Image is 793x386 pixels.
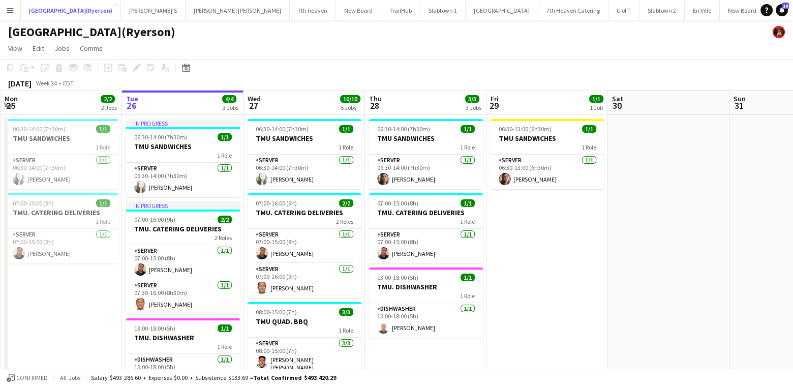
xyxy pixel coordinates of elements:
[248,193,361,298] app-job-card: 07:00-16:00 (9h)2/2TMU. CATERING DELIVERIES2 RolesSERVER1/107:00-15:00 (8h)[PERSON_NAME]SERVER1/1...
[126,94,138,103] span: Tue
[420,1,466,20] button: Slabtown 1
[339,199,353,207] span: 2/2
[369,94,382,103] span: Thu
[465,95,479,103] span: 3/3
[50,42,74,55] a: Jobs
[217,152,232,159] span: 1 Role
[222,95,236,103] span: 4/4
[685,1,720,20] button: En Ville
[256,199,297,207] span: 07:00-16:00 (9h)
[256,125,309,133] span: 06:30-14:00 (7h30m)
[466,104,481,111] div: 3 Jobs
[134,133,187,141] span: 06:30-14:00 (7h30m)
[8,44,22,53] span: View
[460,218,475,225] span: 1 Role
[13,199,54,207] span: 07:00-15:00 (8h)
[101,95,115,103] span: 2/2
[134,216,175,223] span: 07:00-16:00 (9h)
[126,119,240,127] div: In progress
[248,94,261,103] span: Wed
[369,303,483,338] app-card-role: DISHWASHER1/113:00-18:00 (5h)[PERSON_NAME]
[5,94,18,103] span: Mon
[248,134,361,143] h3: TMU SANDWICHES
[248,263,361,298] app-card-role: SERVER1/107:00-16:00 (9h)[PERSON_NAME]
[336,218,353,225] span: 2 Roles
[126,119,240,197] app-job-card: In progress06:30-14:00 (7h30m)1/1TMU SANDWICHES1 RoleSERVER1/106:30-14:00 (7h30m)[PERSON_NAME]
[381,1,420,20] button: TrailHub
[248,229,361,263] app-card-role: SERVER1/107:00-15:00 (8h)[PERSON_NAME]
[126,201,240,210] div: In progress
[612,94,623,103] span: Sat
[460,292,475,300] span: 1 Role
[290,1,336,20] button: 7th heaven
[248,119,361,189] app-job-card: 06:30-14:00 (7h30m)1/1TMU SANDWICHES1 RoleSERVER1/106:30-14:00 (7h30m)[PERSON_NAME]
[58,374,82,381] span: All jobs
[248,208,361,217] h3: TMU. CATERING DELIVERIES
[491,155,604,189] app-card-role: SERVER1/106:30-13:00 (6h30m)[PERSON_NAME]
[96,218,110,225] span: 1 Role
[499,125,552,133] span: 06:30-13:00 (6h30m)
[461,274,475,281] span: 1/1
[5,208,118,217] h3: TMU. CATERING DELIVERIES
[732,100,746,111] span: 31
[126,142,240,151] h3: TMU SANDWICHES
[186,1,290,20] button: [PERSON_NAME] [PERSON_NAME]
[782,3,789,9] span: 10
[369,119,483,189] app-job-card: 06:30-14:00 (7h30m)1/1TMU SANDWICHES1 RoleSERVER1/106:30-14:00 (7h30m)[PERSON_NAME]
[126,245,240,280] app-card-role: SERVER1/107:00-15:00 (8h)[PERSON_NAME]
[8,78,32,88] div: [DATE]
[125,100,138,111] span: 26
[377,274,418,281] span: 13:00-18:00 (5h)
[340,95,360,103] span: 10/10
[91,374,336,381] div: Salary $493 286.60 + Expenses $0.00 + Subsistence $133.69 =
[339,326,353,334] span: 1 Role
[218,324,232,332] span: 1/1
[369,282,483,291] h3: TMU. DISHWASHER
[96,143,110,151] span: 1 Role
[489,100,499,111] span: 29
[246,100,261,111] span: 27
[5,229,118,263] app-card-role: SERVER1/107:00-15:00 (8h)[PERSON_NAME]
[720,1,765,20] button: New Board
[3,100,18,111] span: 25
[126,280,240,314] app-card-role: SERVER1/107:30-16:00 (8h30m)[PERSON_NAME]
[80,44,103,53] span: Comms
[734,94,746,103] span: Sun
[126,163,240,197] app-card-role: SERVER1/106:30-14:00 (7h30m)[PERSON_NAME]
[76,42,107,55] a: Comms
[126,333,240,342] h3: TMU. DISHWASHER
[215,234,232,242] span: 2 Roles
[21,1,121,20] button: [GEOGRAPHIC_DATA](Ryerson)
[461,125,475,133] span: 1/1
[538,1,608,20] button: 7th Heaven Catering
[4,42,26,55] a: View
[491,119,604,189] app-job-card: 06:30-13:00 (6h30m)1/1TMU SANDWICHES1 RoleSERVER1/106:30-13:00 (6h30m)[PERSON_NAME]
[5,134,118,143] h3: TMU SANDWICHES
[368,100,382,111] span: 28
[5,193,118,263] app-job-card: 07:00-15:00 (8h)1/1TMU. CATERING DELIVERIES1 RoleSERVER1/107:00-15:00 (8h)[PERSON_NAME]
[377,199,418,207] span: 07:00-15:00 (8h)
[369,268,483,338] div: 13:00-18:00 (5h)1/1TMU. DISHWASHER1 RoleDISHWASHER1/113:00-18:00 (5h)[PERSON_NAME]
[341,104,360,111] div: 5 Jobs
[5,119,118,189] app-job-card: 06:30-14:00 (7h30m)1/1TMU SANDWICHES1 RoleSERVER1/106:30-14:00 (7h30m)[PERSON_NAME]
[369,193,483,263] div: 07:00-15:00 (8h)1/1TMU. CATERING DELIVERIES1 RoleSERVER1/107:00-15:00 (8h)[PERSON_NAME]
[339,125,353,133] span: 1/1
[126,201,240,314] app-job-card: In progress07:00-16:00 (9h)2/2TMU. CATERING DELIVERIES2 RolesSERVER1/107:00-15:00 (8h)[PERSON_NAM...
[96,199,110,207] span: 1/1
[218,133,232,141] span: 1/1
[369,208,483,217] h3: TMU. CATERING DELIVERIES
[223,104,238,111] div: 3 Jobs
[377,125,430,133] span: 06:30-14:00 (7h30m)
[339,308,353,316] span: 3/3
[639,1,685,20] button: Slabtown 2
[582,125,596,133] span: 1/1
[611,100,623,111] span: 30
[54,44,70,53] span: Jobs
[126,224,240,233] h3: TMU. CATERING DELIVERIES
